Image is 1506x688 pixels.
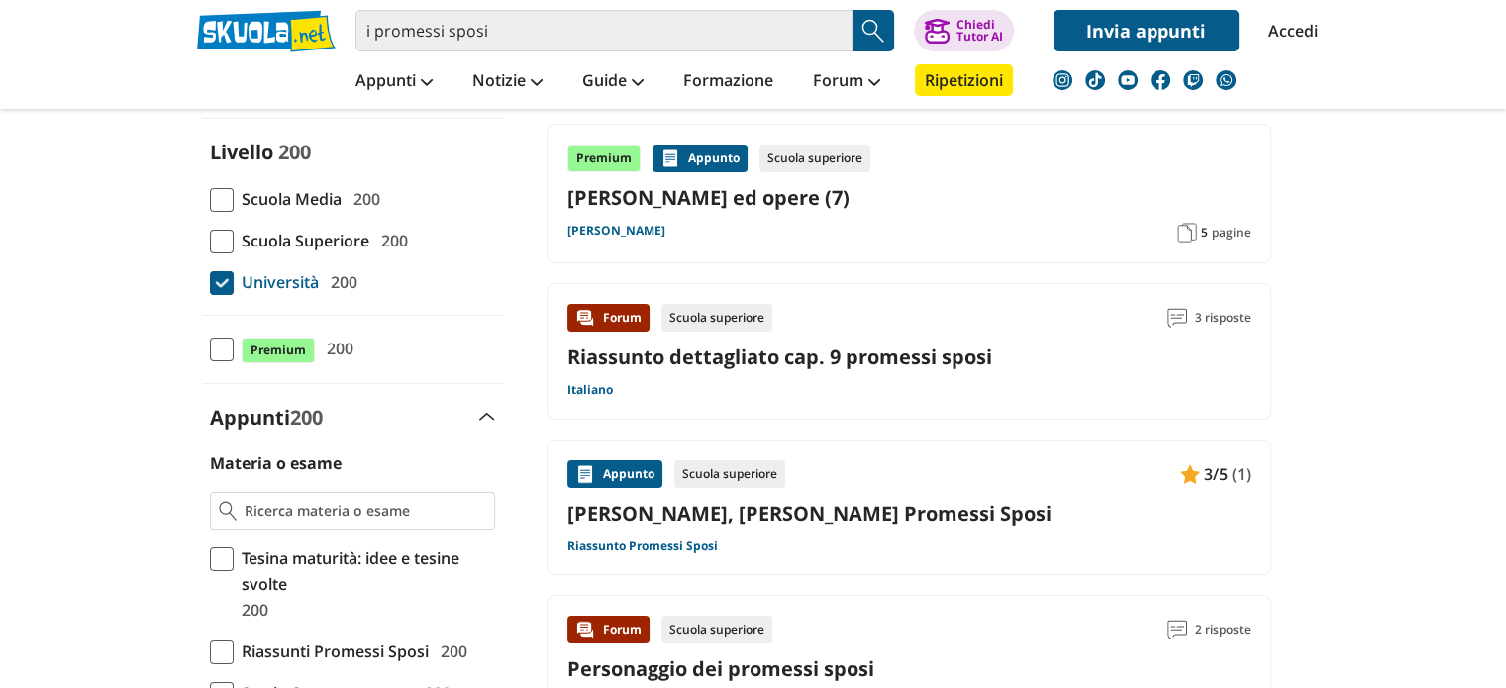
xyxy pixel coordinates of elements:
img: Appunti contenuto [575,464,595,484]
a: Personaggio dei promessi sposi [567,655,874,682]
button: Search Button [853,10,894,51]
img: Forum contenuto [575,620,595,639]
img: Forum contenuto [575,308,595,328]
img: Cerca appunti, riassunti o versioni [858,16,888,46]
a: [PERSON_NAME] ed opere (7) [567,184,1251,211]
a: Forum [808,64,885,100]
img: Pagine [1177,223,1197,243]
label: Livello [210,139,273,165]
span: 200 [373,228,408,253]
span: 5 [1201,225,1208,241]
a: Invia appunti [1054,10,1239,51]
div: Forum [567,304,650,332]
div: Scuola superiore [661,616,772,643]
a: Riassunto Promessi Sposi [567,539,718,554]
span: 2 risposte [1195,616,1251,643]
img: Commenti lettura [1167,620,1187,639]
a: [PERSON_NAME], [PERSON_NAME] Promessi Sposi [567,500,1251,527]
a: Formazione [678,64,778,100]
span: 200 [433,639,467,664]
span: 3/5 [1204,461,1228,487]
span: Tesina maturità: idee e tesine svolte [234,545,495,597]
label: Appunti [210,404,323,431]
span: Università [234,269,319,295]
img: youtube [1118,70,1138,90]
img: facebook [1151,70,1170,90]
span: (1) [1232,461,1251,487]
span: 200 [346,186,380,212]
a: Accedi [1268,10,1310,51]
a: Italiano [567,382,613,398]
input: Cerca appunti, riassunti o versioni [355,10,853,51]
div: Chiedi Tutor AI [955,19,1002,43]
div: Appunto [567,460,662,488]
img: Appunti contenuto [1180,464,1200,484]
div: Forum [567,616,650,643]
img: Ricerca materia o esame [219,501,238,521]
img: Commenti lettura [1167,308,1187,328]
div: Premium [567,145,641,172]
button: ChiediTutor AI [914,10,1014,51]
a: Riassunto dettagliato cap. 9 promessi sposi [567,344,992,370]
span: 200 [278,139,311,165]
label: Materia o esame [210,452,342,474]
img: Apri e chiudi sezione [479,413,495,421]
span: 200 [290,404,323,431]
span: 3 risposte [1195,304,1251,332]
img: Appunti contenuto [660,148,680,168]
span: 200 [319,336,353,361]
a: Ripetizioni [915,64,1013,96]
a: Appunti [351,64,438,100]
img: twitch [1183,70,1203,90]
span: 200 [234,597,268,623]
div: Scuola superiore [674,460,785,488]
span: Scuola Superiore [234,228,369,253]
div: Scuola superiore [759,145,870,172]
img: WhatsApp [1216,70,1236,90]
span: Scuola Media [234,186,342,212]
a: [PERSON_NAME] [567,223,665,239]
div: Appunto [653,145,748,172]
span: pagine [1212,225,1251,241]
img: tiktok [1085,70,1105,90]
img: instagram [1053,70,1072,90]
div: Scuola superiore [661,304,772,332]
a: Notizie [467,64,548,100]
span: Premium [242,338,315,363]
a: Guide [577,64,649,100]
input: Ricerca materia o esame [245,501,485,521]
span: 200 [323,269,357,295]
span: Riassunti Promessi Sposi [234,639,429,664]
